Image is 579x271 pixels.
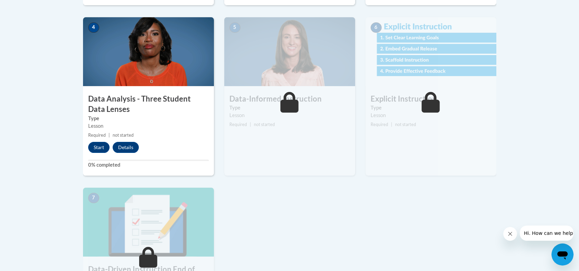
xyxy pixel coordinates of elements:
[229,112,350,119] div: Lesson
[88,193,99,203] span: 7
[503,227,517,241] iframe: Close message
[365,17,496,86] img: Course Image
[113,133,134,138] span: not started
[365,94,496,104] h3: Explicit Instruction
[83,17,214,86] img: Course Image
[395,122,416,127] span: not started
[113,142,139,153] button: Details
[520,226,573,241] iframe: Message from company
[229,104,350,112] label: Type
[551,243,573,265] iframe: Button to launch messaging window
[4,5,56,10] span: Hi. How can we help?
[88,122,209,130] div: Lesson
[88,142,110,153] button: Start
[229,22,240,33] span: 5
[229,122,247,127] span: Required
[83,188,214,257] img: Course Image
[88,133,106,138] span: Required
[88,115,209,122] label: Type
[254,122,275,127] span: not started
[108,133,110,138] span: |
[224,94,355,104] h3: Data-Informed Instruction
[224,17,355,86] img: Course Image
[371,112,491,119] div: Lesson
[371,122,388,127] span: Required
[250,122,251,127] span: |
[83,94,214,115] h3: Data Analysis - Three Student Data Lenses
[88,161,209,169] label: 0% completed
[371,104,491,112] label: Type
[88,22,99,33] span: 4
[391,122,392,127] span: |
[371,22,382,33] span: 6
